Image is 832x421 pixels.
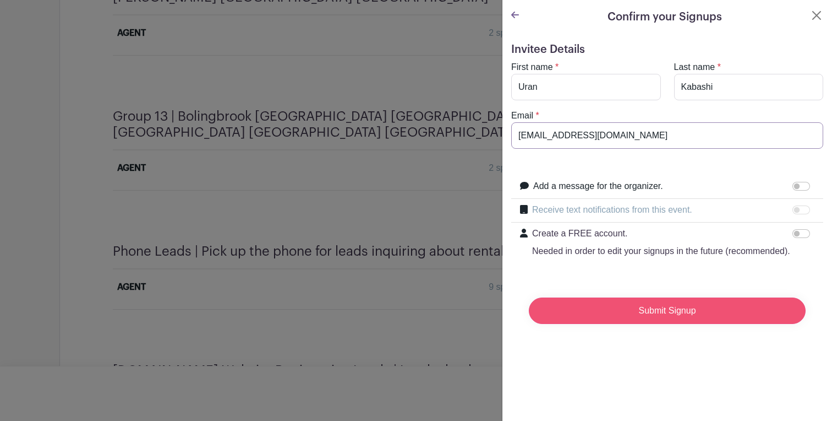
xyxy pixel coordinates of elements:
label: Last name [674,61,715,74]
label: First name [511,61,553,74]
h5: Confirm your Signups [607,9,722,25]
button: Close [810,9,823,22]
label: Add a message for the organizer. [533,180,663,193]
input: Submit Signup [529,298,806,324]
label: Receive text notifications from this event. [532,203,692,217]
p: Needed in order to edit your signups in the future (recommended). [532,245,790,258]
p: Create a FREE account. [532,227,790,240]
label: Email [511,109,533,122]
h5: Invitee Details [511,43,823,56]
